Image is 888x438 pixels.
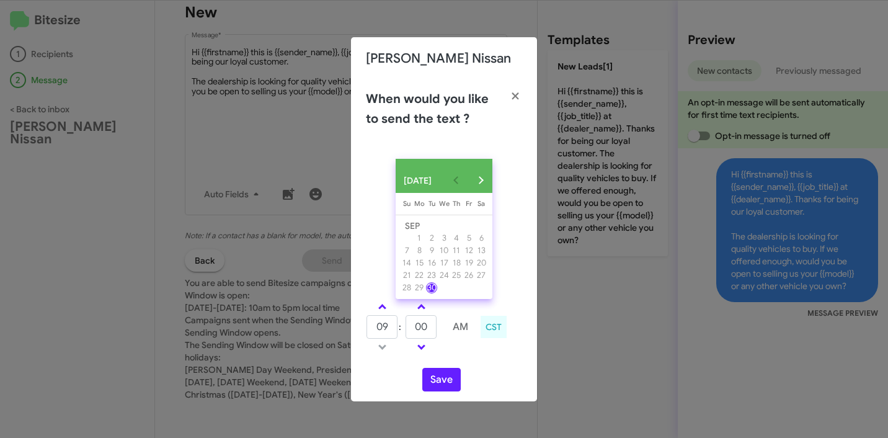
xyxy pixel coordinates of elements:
span: We [439,199,450,208]
button: September 24, 2025 [438,269,450,282]
button: September 22, 2025 [413,269,425,282]
div: 4 [451,233,462,244]
div: 24 [438,270,450,281]
div: 10 [438,245,450,256]
input: MM [406,315,437,339]
button: September 18, 2025 [450,257,463,269]
div: 13 [476,245,487,256]
div: 21 [401,270,412,281]
button: September 19, 2025 [463,257,475,269]
div: 16 [426,257,437,269]
span: Fr [466,199,472,208]
div: 6 [476,233,487,244]
div: 19 [463,257,474,269]
div: CST [481,316,507,338]
button: September 8, 2025 [413,244,425,257]
td: : [398,315,405,339]
div: 1 [414,233,425,244]
input: HH [366,315,397,339]
div: [PERSON_NAME] Nissan [351,37,537,79]
div: 30 [426,282,437,293]
div: 25 [451,270,462,281]
button: September 6, 2025 [475,232,487,244]
div: 5 [463,233,474,244]
td: SEP [401,220,487,232]
span: Tu [428,199,435,208]
span: Su [403,199,411,208]
div: 27 [476,270,487,281]
button: September 27, 2025 [475,269,487,282]
span: Mo [414,199,425,208]
div: 2 [426,233,437,244]
button: September 20, 2025 [475,257,487,269]
button: September 26, 2025 [463,269,475,282]
button: September 12, 2025 [463,244,475,257]
button: Next month [468,168,493,193]
div: 9 [426,245,437,256]
button: September 17, 2025 [438,257,450,269]
button: September 4, 2025 [450,232,463,244]
button: September 7, 2025 [401,244,413,257]
div: 17 [438,257,450,269]
button: September 11, 2025 [450,244,463,257]
button: September 13, 2025 [475,244,487,257]
div: 26 [463,270,474,281]
button: September 3, 2025 [438,232,450,244]
button: Previous month [443,168,468,193]
button: Choose month and year [395,168,444,193]
button: September 30, 2025 [425,282,438,294]
button: Save [422,368,461,391]
span: [DATE] [404,169,432,192]
div: 20 [476,257,487,269]
div: 15 [414,257,425,269]
button: September 29, 2025 [413,282,425,294]
button: September 15, 2025 [413,257,425,269]
div: 14 [401,257,412,269]
button: September 21, 2025 [401,269,413,282]
div: 29 [414,282,425,293]
button: September 2, 2025 [425,232,438,244]
button: September 10, 2025 [438,244,450,257]
button: September 9, 2025 [425,244,438,257]
div: 3 [438,233,450,244]
button: September 5, 2025 [463,232,475,244]
button: September 1, 2025 [413,232,425,244]
span: Th [453,199,460,208]
button: September 14, 2025 [401,257,413,269]
button: September 25, 2025 [450,269,463,282]
div: 23 [426,270,437,281]
div: 22 [414,270,425,281]
div: 18 [451,257,462,269]
h2: When would you like to send the text ? [366,89,499,129]
span: Sa [477,199,485,208]
div: 12 [463,245,474,256]
div: 28 [401,282,412,293]
div: 7 [401,245,412,256]
button: AM [445,315,476,339]
button: September 23, 2025 [425,269,438,282]
button: September 28, 2025 [401,282,413,294]
div: 8 [414,245,425,256]
button: September 16, 2025 [425,257,438,269]
div: 11 [451,245,462,256]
